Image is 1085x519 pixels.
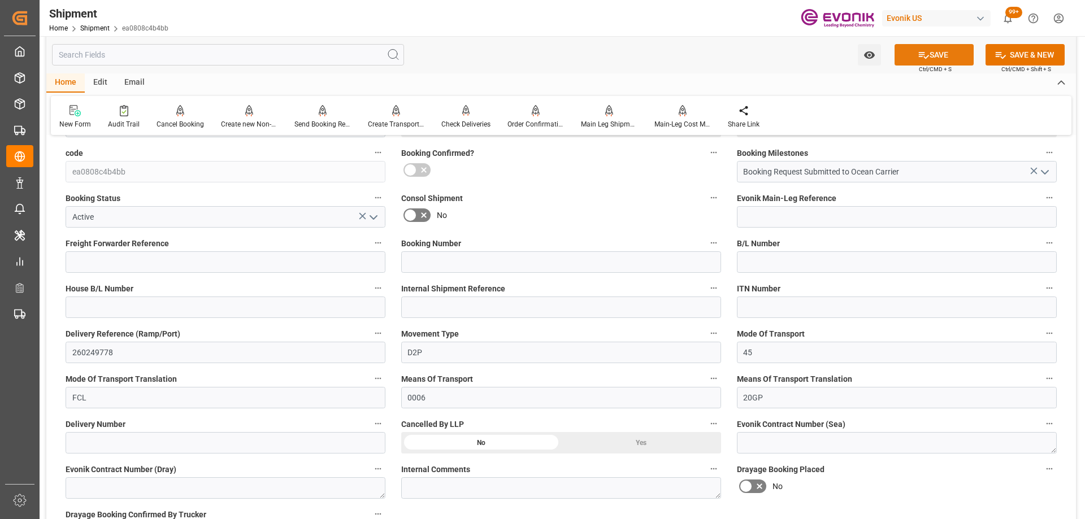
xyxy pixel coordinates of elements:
button: Freight Forwarder Reference [371,235,385,250]
span: code [66,147,83,159]
span: Consol Shipment [401,193,463,204]
button: Means Of Transport [706,371,721,386]
button: Booking Milestones [1042,145,1057,160]
button: Mode Of Transport Translation [371,371,385,386]
span: House B/L Number [66,283,133,295]
div: Create new Non-Conformance [221,119,277,129]
button: Booking Number [706,235,721,250]
div: Send Booking Request To ABS [294,119,351,129]
span: Means Of Transport [401,373,473,385]
span: Freight Forwarder Reference [66,238,169,250]
span: Evonik Contract Number (Sea) [737,418,845,430]
span: Drayage Booking Placed [737,464,824,476]
button: Internal Shipment Reference [706,281,721,295]
a: Home [49,24,68,32]
button: Evonik Contract Number (Sea) [1042,416,1057,431]
button: code [371,145,385,160]
div: Check Deliveries [441,119,491,129]
button: SAVE [895,44,974,66]
span: 99+ [1005,7,1022,18]
button: SAVE & NEW [986,44,1065,66]
img: Evonik-brand-mark-Deep-Purple-RGB.jpeg_1700498283.jpeg [801,8,874,28]
div: Create Transport Unit [368,119,424,129]
button: open menu [1035,163,1052,181]
button: open menu [858,44,881,66]
span: Mode Of Transport [737,328,805,340]
span: Ctrl/CMD + S [919,65,952,73]
button: ITN Number [1042,281,1057,295]
button: Cancelled By LLP [706,416,721,431]
button: Mode Of Transport [1042,326,1057,341]
button: Means Of Transport Translation [1042,371,1057,386]
span: Booking Milestones [737,147,808,159]
span: Movement Type [401,328,459,340]
a: Shipment [80,24,110,32]
div: Share Link [728,119,759,129]
div: Cancel Booking [157,119,204,129]
span: Booking Confirmed? [401,147,474,159]
span: Booking Status [66,193,120,204]
input: Search Fields [52,44,404,66]
span: No [437,210,447,221]
button: Delivery Number [371,416,385,431]
button: Help Center [1021,6,1046,31]
button: Evonik US [882,7,995,29]
span: Delivery Number [66,418,125,430]
div: No [401,432,561,453]
span: Internal Shipment Reference [401,283,505,295]
button: Movement Type [706,326,721,341]
div: Shipment [49,5,168,22]
button: Evonik Contract Number (Dray) [371,461,385,476]
div: Main Leg Shipment [581,119,637,129]
button: Internal Comments [706,461,721,476]
button: Booking Confirmed? [706,145,721,160]
button: Delivery Reference (Ramp/Port) [371,326,385,341]
span: Delivery Reference (Ramp/Port) [66,328,180,340]
span: Booking Number [401,238,461,250]
div: Yes [561,432,721,453]
div: Edit [85,73,116,93]
button: Evonik Main-Leg Reference [1042,190,1057,205]
span: Evonik Contract Number (Dray) [66,464,176,476]
span: Internal Comments [401,464,470,476]
span: ITN Number [737,283,780,295]
span: B/L Number [737,238,780,250]
button: open menu [364,208,381,226]
span: No [772,481,783,492]
button: show 100 new notifications [995,6,1021,31]
div: Main-Leg Cost Message [654,119,711,129]
div: Evonik US [882,10,991,27]
span: Ctrl/CMD + Shift + S [1001,65,1051,73]
span: Cancelled By LLP [401,418,464,430]
div: Audit Trail [108,119,140,129]
button: Consol Shipment [706,190,721,205]
div: Order Confirmation [507,119,564,129]
button: Booking Status [371,190,385,205]
div: New Form [59,119,91,129]
button: House B/L Number [371,281,385,295]
span: Means Of Transport Translation [737,373,852,385]
button: B/L Number [1042,235,1057,250]
div: Email [116,73,153,93]
button: Drayage Booking Placed [1042,461,1057,476]
span: Mode Of Transport Translation [66,373,177,385]
div: Home [46,73,85,93]
span: Evonik Main-Leg Reference [737,193,836,204]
